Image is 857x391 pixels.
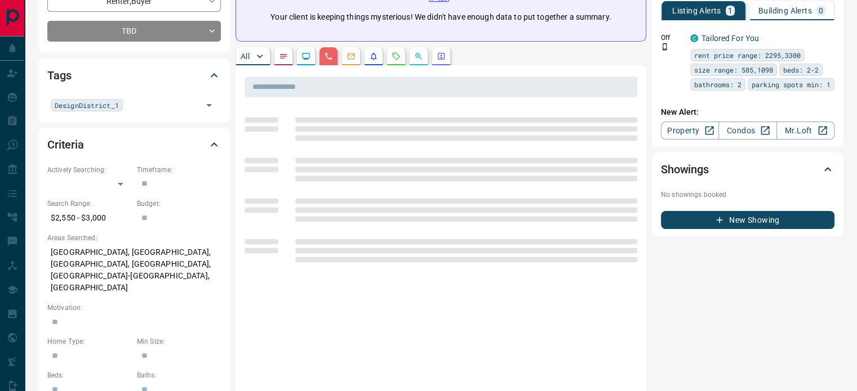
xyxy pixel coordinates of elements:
div: Criteria [47,131,221,158]
svg: Listing Alerts [369,52,378,61]
p: Building Alerts [758,7,812,15]
button: New Showing [661,211,834,229]
svg: Calls [324,52,333,61]
p: Your client is keeping things mysterious! We didn't have enough data to put together a summary. [270,11,611,23]
p: Budget: [137,199,221,209]
p: 0 [819,7,823,15]
svg: Opportunities [414,52,423,61]
p: Actively Searching: [47,165,131,175]
span: size range: 585,1098 [694,64,773,75]
div: Showings [661,156,834,183]
p: Search Range: [47,199,131,209]
p: Home Type: [47,336,131,347]
p: Off [661,33,683,43]
div: condos.ca [690,34,698,42]
div: Tags [47,62,221,89]
p: No showings booked [661,190,834,200]
p: All [241,52,250,60]
p: Motivation: [47,303,221,313]
p: 1 [728,7,732,15]
h2: Criteria [47,136,84,154]
p: Listing Alerts [672,7,721,15]
h2: Tags [47,66,71,84]
p: Timeframe: [137,165,221,175]
p: [GEOGRAPHIC_DATA], [GEOGRAPHIC_DATA], [GEOGRAPHIC_DATA], [GEOGRAPHIC_DATA], [GEOGRAPHIC_DATA]-[GE... [47,243,221,297]
a: Condos [718,122,776,140]
p: Areas Searched: [47,233,221,243]
svg: Emails [347,52,356,61]
span: beds: 2-2 [783,64,819,75]
span: rent price range: 2295,3300 [694,50,801,61]
p: $2,550 - $3,000 [47,209,131,227]
p: Baths: [137,370,221,380]
span: bathrooms: 2 [694,79,741,90]
svg: Requests [392,52,401,61]
svg: Notes [279,52,288,61]
a: Tailored For You [701,34,759,43]
a: Property [661,122,719,140]
p: Min Size: [137,336,221,347]
svg: Agent Actions [437,52,446,61]
svg: Lead Browsing Activity [301,52,310,61]
button: Open [201,97,217,113]
h2: Showings [661,160,709,178]
span: parking spots min: 1 [752,79,831,90]
p: Beds: [47,370,131,380]
div: TBD [47,21,221,42]
a: Mr.Loft [776,122,834,140]
svg: Push Notification Only [661,43,669,51]
p: New Alert: [661,106,834,118]
span: DesignDistrict_1 [55,100,119,111]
